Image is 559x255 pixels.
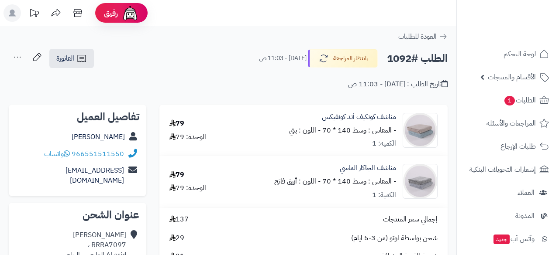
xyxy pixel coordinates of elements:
[66,165,124,186] a: [EMAIL_ADDRESS][DOMAIN_NAME]
[372,139,396,149] div: الكمية: 1
[169,119,184,129] div: 79
[493,235,510,244] span: جديد
[504,96,515,105] span: 1
[462,182,554,203] a: العملاء
[462,90,554,111] a: الطلبات1
[340,163,396,173] a: مناشف الجاكار الماسي
[488,71,536,83] span: الأقسام والمنتجات
[72,149,124,159] a: 966551511550
[462,113,554,134] a: المراجعات والأسئلة
[398,31,437,42] span: العودة للطلبات
[351,233,438,243] span: شحن بواسطة اوتو (من 3-5 ايام)
[322,125,396,136] small: - المقاس : وسط 140 * 70
[462,136,554,157] a: طلبات الإرجاع
[274,176,321,187] small: - اللون : أزرق فاتح
[104,8,118,18] span: رفيق
[387,50,448,68] h2: الطلب #1092
[169,233,184,243] span: 29
[322,112,396,122] a: مناشف كونكيف أند كونفيكس
[518,187,535,199] span: العملاء
[72,132,125,142] a: [PERSON_NAME]
[462,159,554,180] a: إشعارات التحويلات البنكية
[308,49,378,68] button: بانتظار المراجعة
[504,94,536,106] span: الطلبات
[44,149,70,159] a: واتساب
[322,176,396,187] small: - المقاس : وسط 140 * 70
[515,210,535,222] span: المدونة
[169,170,184,180] div: 79
[348,79,448,89] div: تاريخ الطلب : [DATE] - 11:03 ص
[462,44,554,65] a: لوحة التحكم
[462,205,554,226] a: المدونة
[462,228,554,249] a: وآتس آبجديد
[49,49,94,68] a: الفاتورة
[16,210,139,220] h2: عنوان الشحن
[372,190,396,200] div: الكمية: 1
[121,4,139,22] img: ai-face.png
[487,117,536,129] span: المراجعات والأسئلة
[504,48,536,60] span: لوحة التحكم
[169,132,206,142] div: الوحدة: 79
[23,4,45,24] a: تحديثات المنصة
[16,112,139,122] h2: تفاصيل العميل
[289,125,321,136] small: - اللون : بني
[469,163,536,176] span: إشعارات التحويلات البنكية
[169,214,189,224] span: 137
[398,31,448,42] a: العودة للطلبات
[56,53,74,64] span: الفاتورة
[500,140,536,153] span: طلبات الإرجاع
[403,164,437,199] img: 1754806726-%D8%A7%D9%84%D8%AC%D8%A7%D9%83%D8%A7%D8%B1%20%D8%A7%D9%84%D9%85%D8%A7%D8%B3%D9%8A-90x9...
[493,233,535,245] span: وآتس آب
[403,113,437,148] img: 1754839838-%D9%83%D9%88%D9%86%D9%83%D9%8A%D9%81%20%D8%A3%D9%86%D8%AF%20%D9%83%D9%88%D9%86%D9%81%D...
[169,183,206,193] div: الوحدة: 79
[259,54,307,63] small: [DATE] - 11:03 ص
[383,214,438,224] span: إجمالي سعر المنتجات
